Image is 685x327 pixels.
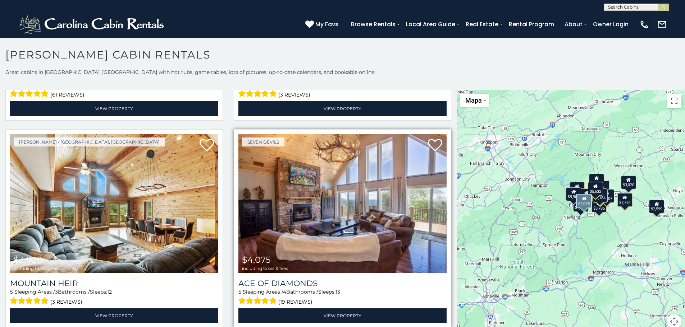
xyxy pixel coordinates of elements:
a: Add to favorites [200,138,214,153]
span: 13 [335,289,340,295]
img: mail-regular-white.png [657,19,667,29]
img: Mountain Heir [10,134,218,273]
span: Mapa [465,97,482,104]
span: My Favs [315,20,338,29]
div: $2,599 [649,199,665,213]
a: Browse Rentals [347,18,399,31]
div: Sleeping Areas / Bathrooms / Sleeps: [10,288,218,307]
div: $3,785 [592,198,607,212]
a: Ace of Diamonds $4,075 including taxes & fees [238,134,447,273]
div: Sleeping Areas / Bathrooms / Sleeps: [238,288,447,307]
div: $4,075 [576,193,592,208]
img: White-1-2.png [18,14,167,35]
div: $5,632 [588,182,603,195]
a: Local Area Guide [402,18,459,31]
a: Owner Login [589,18,632,31]
div: $4,305 [589,174,604,187]
span: $3,020 [14,254,42,265]
img: Ace of Diamonds [238,134,447,273]
a: View Property [10,308,218,323]
div: $4,341 [570,182,585,196]
span: 3 [55,289,58,295]
span: 5 [10,289,13,295]
div: $5,184 [592,188,607,202]
span: 4 [283,289,286,295]
a: My Favs [305,20,340,29]
a: View Property [10,101,218,116]
div: $7,186 [593,189,608,203]
a: Seven Devils [242,137,284,146]
span: 5 [238,289,241,295]
div: $4,183 [574,198,589,211]
div: $7,754 [617,193,633,207]
a: View Property [238,101,447,116]
span: $4,075 [242,254,271,265]
a: [PERSON_NAME] / [GEOGRAPHIC_DATA], [GEOGRAPHIC_DATA] [14,137,165,146]
img: phone-regular-white.png [639,19,649,29]
div: $3,020 [621,176,636,189]
a: Mountain Heir $3,020 including taxes & fees [10,134,218,273]
a: About [561,18,586,31]
a: Real Estate [462,18,502,31]
button: Alterar estilo do mapa [460,94,489,107]
span: including taxes & fees [242,266,288,271]
span: (19 reviews) [278,297,312,307]
a: Mountain Heir [10,279,218,288]
span: including taxes & fees [14,266,60,271]
a: Ace of Diamonds [238,279,447,288]
span: 12 [107,289,112,295]
span: (3 reviews) [50,297,82,307]
div: $4,621 [579,188,594,202]
span: (61 reviews) [50,90,85,99]
div: $9,904 [566,187,581,201]
a: Add to favorites [428,138,442,153]
a: Rental Program [505,18,558,31]
div: Sleeping Areas / Bathrooms / Sleeps: [10,81,218,99]
span: (3 reviews) [278,90,310,99]
button: Ativar a visualização em tela cheia [667,94,681,108]
a: View Property [238,308,447,323]
div: Sleeping Areas / Bathrooms / Sleeps: [238,81,447,99]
